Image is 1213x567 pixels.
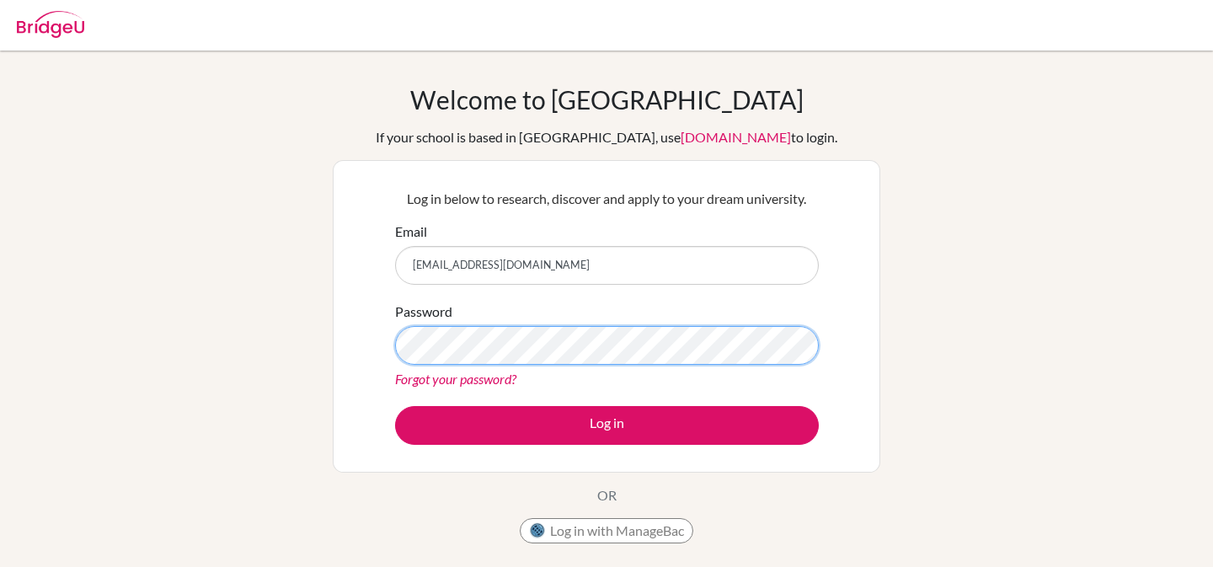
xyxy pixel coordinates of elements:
[520,518,693,543] button: Log in with ManageBac
[376,127,837,147] div: If your school is based in [GEOGRAPHIC_DATA], use to login.
[681,129,791,145] a: [DOMAIN_NAME]
[395,371,516,387] a: Forgot your password?
[395,302,452,322] label: Password
[395,222,427,242] label: Email
[395,189,819,209] p: Log in below to research, discover and apply to your dream university.
[395,406,819,445] button: Log in
[597,485,617,505] p: OR
[17,11,84,38] img: Bridge-U
[410,84,804,115] h1: Welcome to [GEOGRAPHIC_DATA]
